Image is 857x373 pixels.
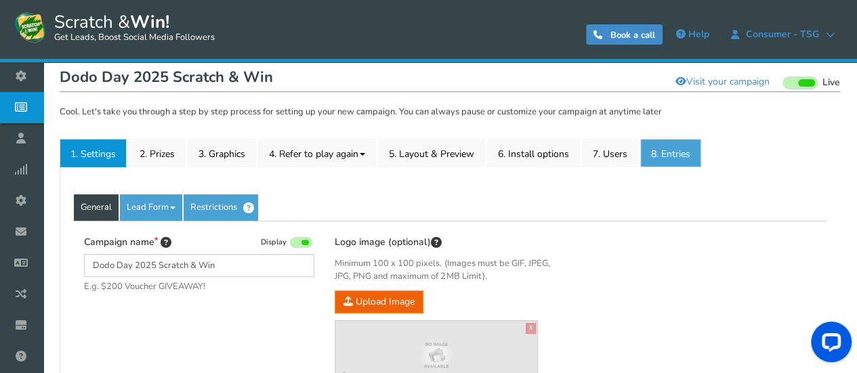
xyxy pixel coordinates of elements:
[487,139,580,167] a: 6. Install options
[84,235,171,250] label: Campaign name
[47,10,215,44] span: Scratch &
[739,29,826,40] span: Consumer - TSG
[261,238,287,248] span: Display
[586,24,663,45] a: Book a call
[431,236,442,250] span: This image will be displayed on top of your contest screen. You can upload & preview different im...
[60,65,840,92] h1: Dodo Day 2025 Scratch & Win
[526,323,537,334] a: X
[130,10,169,34] strong: Win!
[84,280,314,294] span: E.g. $200 Voucher GIVEAWAY!
[14,10,47,44] img: Scratch and Win
[669,24,716,45] a: Help
[60,106,840,119] p: Cool. Let's take you through a step by step process for setting up your new campaign. You can alw...
[184,194,258,221] a: Restrictions
[188,139,256,167] a: 3. Graphics
[54,32,215,43] small: Get Leads, Boost Social Media Followers
[822,76,840,89] span: Live
[378,139,485,167] a: 5. Layout & Preview
[335,257,565,284] span: Minimum 100 x 100 pixels. (Images must be GIF, JPEG, JPG, PNG and maximum of 2MB Limit).
[60,139,127,167] a: 1. Settings
[688,28,709,41] span: Help
[161,236,171,250] span: Tip: Choose a title that will attract more entries. For example: “Scratch & win a bracelet” will ...
[120,194,182,221] a: Lead Form
[640,139,701,167] a: 8. Entries
[74,194,119,221] a: General
[335,235,442,250] label: Logo image (optional)
[129,139,186,167] a: 2. Prizes
[610,29,655,41] span: Book a call
[667,70,778,93] a: Visit your campaign
[258,139,376,167] a: 4. Refer to play again
[14,10,215,44] a: Scratch &Win! Get Leads, Boost Social Media Followers
[800,316,857,373] iframe: LiveChat chat widget
[582,139,638,167] a: 7. Users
